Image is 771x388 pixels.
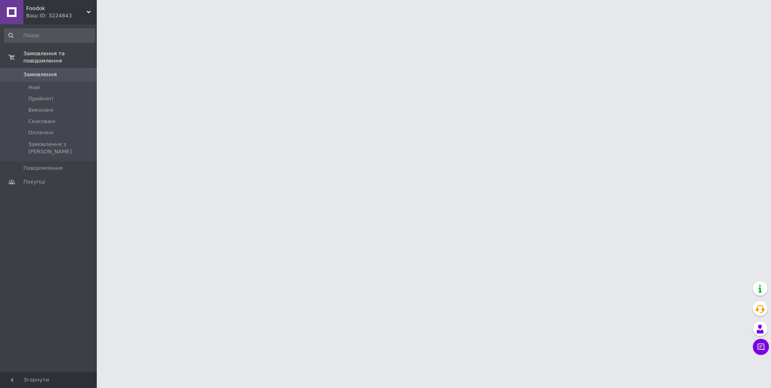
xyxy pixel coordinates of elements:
span: Скасовані [28,118,56,125]
span: Оплачені [28,129,54,136]
span: Виконані [28,106,53,114]
span: Нові [28,84,40,91]
span: Замовлення з [PERSON_NAME] [28,141,94,155]
span: Повідомлення [23,165,63,172]
button: Чат з покупцем [753,339,769,355]
div: Ваш ID: 3224843 [26,12,97,19]
span: Замовлення та повідомлення [23,50,97,65]
span: Прийняті [28,95,53,102]
span: Покупці [23,178,45,186]
span: Foodok [26,5,87,12]
span: Замовлення [23,71,57,78]
input: Пошук [4,28,95,43]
